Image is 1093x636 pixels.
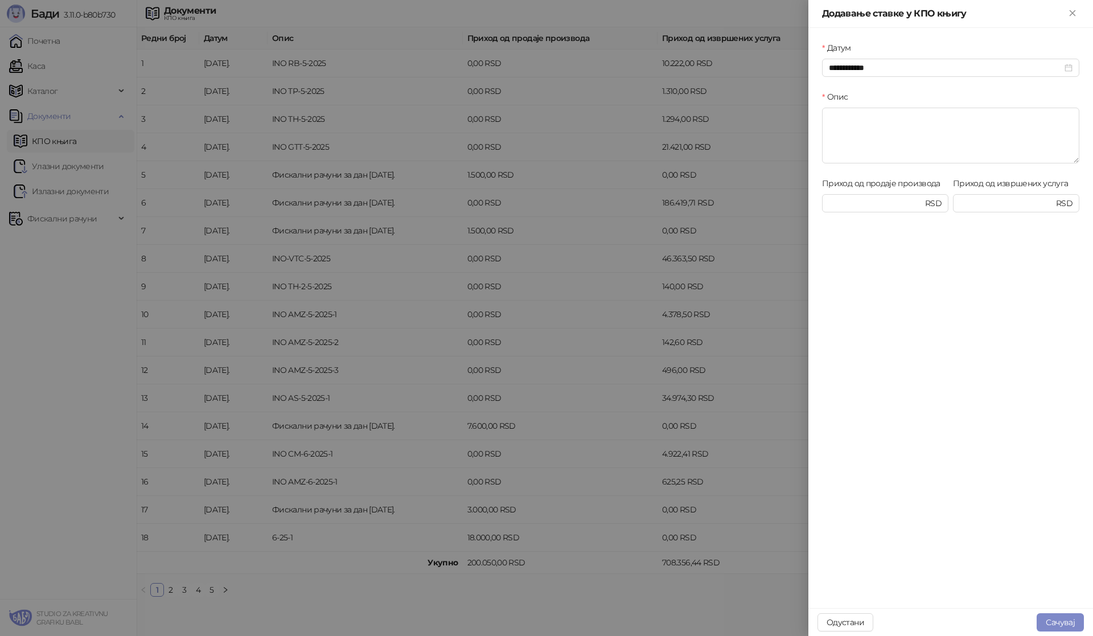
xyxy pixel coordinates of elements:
[829,61,1062,74] input: Датум
[822,91,855,103] label: Опис
[822,108,1079,163] textarea: Опис
[817,613,873,631] button: Одустани
[960,197,1054,210] input: Приход од извршених услуга
[1037,613,1084,631] button: Сачувај
[1066,7,1079,20] button: Close
[925,197,942,210] span: RSD
[822,177,947,190] label: Приход од продаје производа
[822,7,1066,20] div: Додавање ставке у КПО књигу
[822,42,858,54] label: Датум
[829,197,923,210] input: Приход од продаје производа
[953,177,1075,190] label: Приход од извршених услуга
[1056,197,1073,210] span: RSD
